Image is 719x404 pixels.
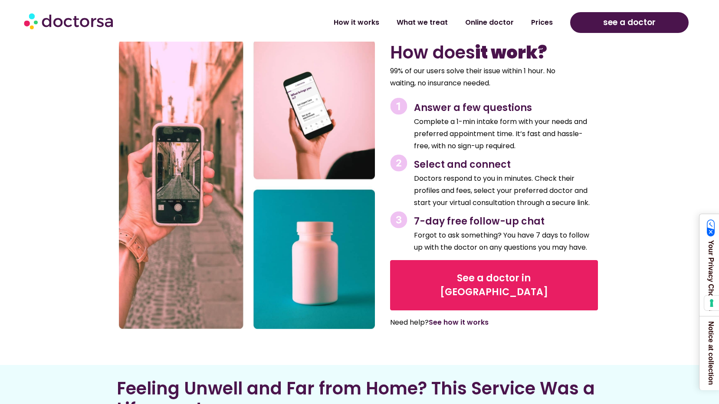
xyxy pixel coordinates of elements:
[325,13,388,33] a: How it works
[456,13,522,33] a: Online doctor
[704,296,719,310] button: Your consent preferences for tracking technologies
[119,40,375,329] img: A tourist in Europe taking a picture of a picturesque street, mobile phone shows Doctorsa intake ...
[390,316,577,329] p: Need help?
[414,158,511,171] span: Select and connect
[414,229,598,254] p: Forgot to ask something? You have 7 days to follow up with the doctor on any questions you may have.
[429,317,489,327] a: See how it works
[188,13,561,33] nav: Menu
[603,16,656,29] span: see a doctor
[570,12,689,33] a: see a doctor
[390,260,598,310] a: See a doctor in [GEOGRAPHIC_DATA]
[414,173,598,209] p: Doctors respond to you in minutes. Check their profiles and fees, select your preferred doctor an...
[390,42,598,63] h2: How does
[414,116,598,152] p: Complete a 1-min intake form with your needs and preferred appointment time. It’s fast and hassle...
[390,65,577,89] p: 99% of our users solve their issue within 1 hour. No waiting, no insurance needed.
[414,101,532,114] span: Answer a few questions
[388,13,456,33] a: What we treat
[707,219,715,237] img: California Consumer Privacy Act (CCPA) Opt-Out Icon
[414,215,545,228] span: 7-day free follow-up chat
[404,271,584,299] span: See a doctor in [GEOGRAPHIC_DATA]
[475,40,547,65] b: it work?
[522,13,561,33] a: Prices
